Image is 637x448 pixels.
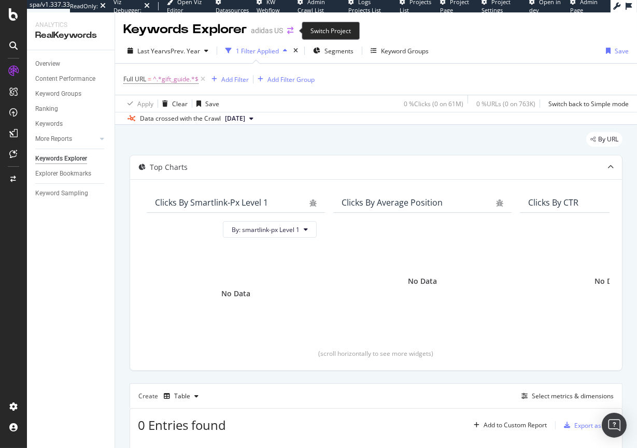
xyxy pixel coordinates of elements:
button: Add to Custom Report [470,417,547,433]
div: Clicks By Average Position [342,197,443,208]
button: Switch back to Simple mode [544,95,629,112]
button: Save [602,42,629,59]
div: 0 % Clicks ( 0 on 61M ) [404,99,463,108]
div: Data crossed with the Crawl [140,114,221,123]
button: Last YearvsPrev. Year [123,42,213,59]
button: Table [160,388,203,404]
a: Ranking [35,104,107,114]
div: Keywords [35,119,63,129]
div: Keyword Groups [381,47,429,55]
span: By: smartlink-px Level 1 [232,225,300,234]
div: (scroll horizontally to see more widgets) [143,349,610,358]
div: Analytics [35,21,106,30]
a: More Reports [35,134,97,144]
div: Clear [172,99,188,108]
a: Explorer Bookmarks [35,168,107,179]
div: Keywords Explorer [123,21,247,38]
button: Add Filter Group [253,73,315,85]
div: Keyword Sampling [35,188,88,199]
div: Clicks By CTR [528,197,578,208]
div: Switch back to Simple mode [548,99,629,108]
div: No Data [221,288,250,299]
div: Overview [35,59,60,69]
div: RealKeywords [35,30,106,41]
button: Clear [158,95,188,112]
button: Export as CSV [560,417,614,433]
span: ^.*gift_guide.*$ [153,72,199,86]
div: times [291,46,300,56]
div: Add Filter [221,75,249,84]
button: By: smartlink-px Level 1 [223,221,317,238]
button: Keyword Groups [366,42,433,59]
span: 0 Entries found [138,416,226,433]
span: Last Year [137,47,164,55]
span: vs Prev. Year [164,47,200,55]
button: Segments [309,42,358,59]
div: Switch Project [302,22,360,40]
button: Add Filter [207,73,249,85]
button: Apply [123,95,153,112]
button: [DATE] [221,112,258,125]
div: 1 Filter Applied [236,47,279,55]
a: Content Performance [35,74,107,84]
button: Select metrics & dimensions [517,390,614,402]
a: Keyword Sampling [35,188,107,199]
span: Full URL [123,75,146,83]
div: Select metrics & dimensions [532,392,614,400]
div: Explorer Bookmarks [35,168,91,179]
a: Keyword Groups [35,89,107,99]
div: Save [615,47,629,55]
div: arrow-right-arrow-left [287,27,293,34]
span: = [148,75,151,83]
div: Create [138,388,203,404]
a: Keywords [35,119,107,129]
div: Add Filter Group [267,75,315,84]
div: Save [205,99,219,108]
div: Add to Custom Report [484,422,547,428]
div: bug [496,199,503,207]
div: Open Intercom Messenger [602,413,627,438]
div: Clicks By smartlink-px Level 1 [155,197,268,208]
div: No Data [408,276,437,286]
div: ReadOnly: [70,2,98,10]
button: 1 Filter Applied [221,42,291,59]
div: More Reports [35,134,72,144]
div: No Data [594,276,624,286]
span: By URL [598,136,618,142]
div: Content Performance [35,74,95,84]
div: Apply [137,99,153,108]
span: 2025 Sep. 9th [225,114,245,123]
button: Save [192,95,219,112]
div: bug [309,199,317,207]
div: Export as CSV [574,421,614,430]
div: legacy label [586,132,622,147]
div: Keywords Explorer [35,153,87,164]
a: Keywords Explorer [35,153,107,164]
span: Segments [324,47,353,55]
div: Keyword Groups [35,89,81,99]
div: 0 % URLs ( 0 on 763K ) [476,99,535,108]
div: adidas US [251,25,283,36]
a: Overview [35,59,107,69]
div: Ranking [35,104,58,114]
div: Table [174,393,190,399]
span: Datasources [216,6,249,14]
div: Top Charts [150,162,188,172]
